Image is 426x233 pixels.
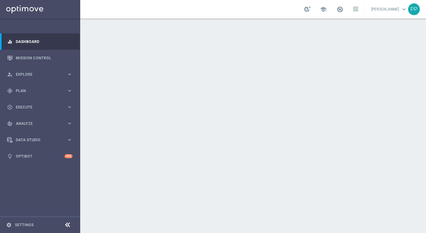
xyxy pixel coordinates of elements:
button: track_changes Analyze keyboard_arrow_right [7,121,73,126]
div: Analyze [7,121,67,126]
button: lightbulb Optibot +10 [7,154,73,159]
button: equalizer Dashboard [7,39,73,44]
div: Dashboard [7,33,72,50]
button: Mission Control [7,56,73,61]
a: Mission Control [16,50,72,66]
i: keyboard_arrow_right [67,88,72,94]
i: keyboard_arrow_right [67,104,72,110]
a: Optibot [16,148,64,164]
div: Explore [7,72,67,77]
a: Settings [15,223,34,227]
div: Mission Control [7,50,72,66]
div: +10 [64,154,72,158]
button: play_circle_outline Execute keyboard_arrow_right [7,105,73,110]
button: Data Studio keyboard_arrow_right [7,138,73,142]
a: [PERSON_NAME]keyboard_arrow_down [371,5,408,14]
div: PP [408,3,420,15]
span: Plan [16,89,67,93]
span: keyboard_arrow_down [401,6,407,13]
div: Optibot [7,148,72,164]
i: keyboard_arrow_right [67,137,72,143]
i: settings [6,222,12,228]
a: Dashboard [16,33,72,50]
button: gps_fixed Plan keyboard_arrow_right [7,88,73,93]
i: equalizer [7,39,13,44]
i: play_circle_outline [7,104,13,110]
i: person_search [7,72,13,77]
i: lightbulb [7,154,13,159]
i: gps_fixed [7,88,13,94]
span: Data Studio [16,138,67,142]
span: Execute [16,105,67,109]
i: keyboard_arrow_right [67,121,72,126]
span: school [320,6,327,13]
i: keyboard_arrow_right [67,71,72,77]
div: Execute [7,104,67,110]
button: person_search Explore keyboard_arrow_right [7,72,73,77]
div: Plan [7,88,67,94]
span: Analyze [16,122,67,125]
i: track_changes [7,121,13,126]
span: Explore [16,73,67,76]
div: Data Studio [7,137,67,143]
